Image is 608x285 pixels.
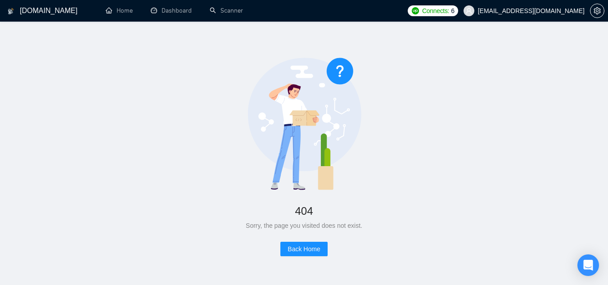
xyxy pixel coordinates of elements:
span: Connects: [422,6,449,16]
a: homeHome [106,7,133,14]
a: dashboardDashboard [151,7,192,14]
span: user [466,8,472,14]
a: setting [590,7,604,14]
div: 404 [29,201,579,221]
img: logo [8,4,14,18]
button: setting [590,4,604,18]
div: Open Intercom Messenger [577,254,599,276]
div: Sorry, the page you visited does not exist. [29,221,579,231]
span: setting [590,7,604,14]
img: upwork-logo.png [412,7,419,14]
button: Back Home [280,242,327,256]
a: searchScanner [210,7,243,14]
span: Back Home [288,244,320,254]
span: 6 [451,6,455,16]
